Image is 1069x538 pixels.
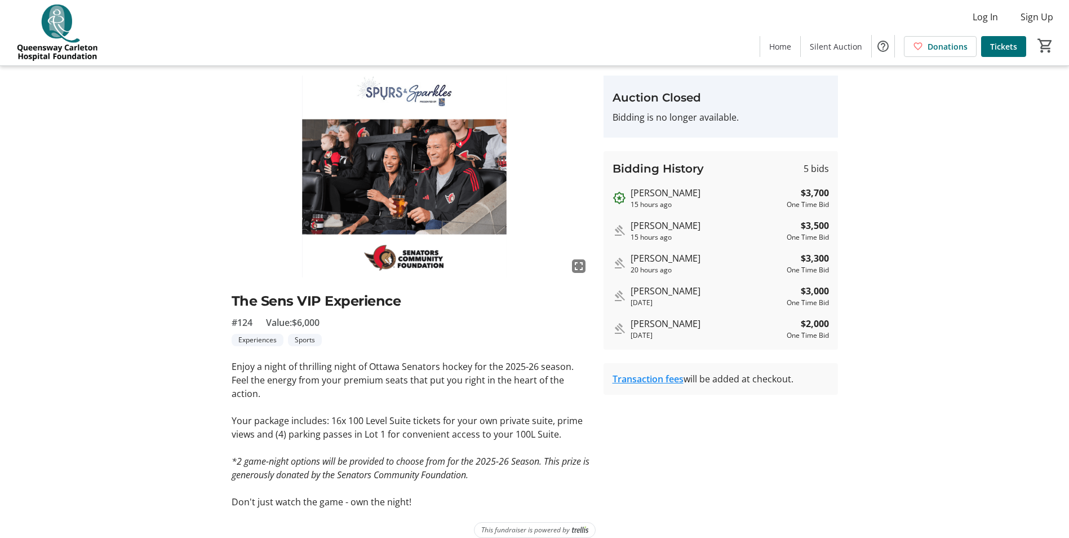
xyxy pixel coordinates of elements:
mat-icon: fullscreen [572,259,585,273]
strong: $3,700 [801,186,829,200]
mat-icon: Outbid [613,322,626,336]
span: Value: $6,000 [266,316,320,329]
div: [DATE] [631,330,782,341]
span: Log In [973,10,998,24]
p: Don't just watch the game - own the night! [232,495,590,509]
div: 15 hours ago [631,232,782,242]
div: [PERSON_NAME] [631,317,782,330]
strong: $2,000 [801,317,829,330]
div: [DATE] [631,298,782,308]
div: 20 hours ago [631,265,782,275]
a: Silent Auction [801,36,871,57]
span: 5 bids [804,162,829,175]
div: One Time Bid [787,330,829,341]
img: Trellis Logo [572,526,588,534]
h3: Bidding History [613,160,704,177]
strong: $3,300 [801,252,829,265]
div: [PERSON_NAME] [631,186,782,200]
span: Tickets [990,41,1017,52]
mat-icon: Outbid [613,257,626,270]
h3: Auction Closed [613,89,829,106]
span: Sign Up [1021,10,1053,24]
button: Sign Up [1012,8,1062,26]
mat-icon: Outbid [613,289,626,303]
div: One Time Bid [787,232,829,242]
div: One Time Bid [787,265,829,275]
div: One Time Bid [787,298,829,308]
div: 15 hours ago [631,200,782,210]
div: [PERSON_NAME] [631,252,782,265]
div: will be added at checkout. [613,372,829,386]
p: Bidding is no longer available. [613,111,829,124]
p: Your package includes: 16x 100 Level Suite tickets for your own private suite, prime views and (4... [232,414,590,441]
div: [PERSON_NAME] [631,284,782,298]
strong: $3,500 [801,219,829,232]
a: Donations [904,36,977,57]
tr-label-badge: Experiences [232,334,283,346]
button: Help [872,35,894,58]
span: This fundraiser is powered by [481,525,570,535]
img: QCH Foundation's Logo [7,5,107,61]
mat-icon: Outbid [613,224,626,237]
span: Silent Auction [810,41,862,52]
a: Home [760,36,800,57]
strong: $3,000 [801,284,829,298]
em: *2 game-night options will be provided to choose from for the 2025-26 Season. This prize is gener... [232,455,589,481]
div: One Time Bid [787,200,829,210]
p: Enjoy a night of thrilling night of Ottawa Senators hockey for the 2025-26 season. Feel the energ... [232,360,590,400]
button: Log In [964,8,1007,26]
img: Image [232,76,590,277]
button: Cart [1035,36,1055,56]
a: Tickets [981,36,1026,57]
span: #124 [232,316,252,329]
span: Home [769,41,791,52]
div: [PERSON_NAME] [631,219,782,232]
tr-label-badge: Sports [288,334,322,346]
h2: The Sens VIP Experience [232,291,590,311]
a: Transaction fees [613,373,684,385]
span: Donations [928,41,968,52]
mat-icon: Outbid [613,191,626,205]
